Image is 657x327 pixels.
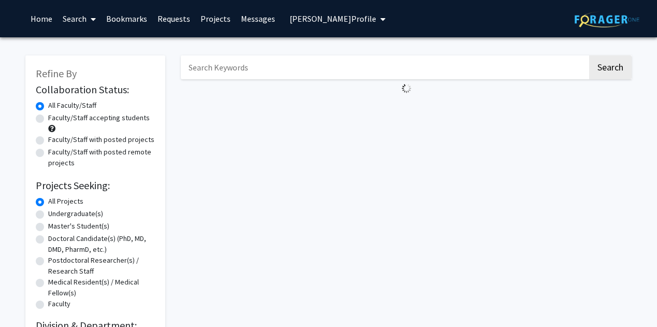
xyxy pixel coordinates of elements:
label: Faculty/Staff with posted projects [48,134,154,145]
label: Postdoctoral Researcher(s) / Research Staff [48,255,155,277]
span: [PERSON_NAME] Profile [290,13,376,24]
a: Home [25,1,58,37]
a: Messages [236,1,280,37]
label: Faculty/Staff accepting students [48,112,150,123]
label: All Faculty/Staff [48,100,96,111]
a: Bookmarks [101,1,152,37]
a: Search [58,1,101,37]
label: Faculty [48,298,70,309]
button: Search [589,55,632,79]
nav: Page navigation [181,97,632,121]
label: All Projects [48,196,83,207]
a: Projects [195,1,236,37]
input: Search Keywords [181,55,588,79]
label: Undergraduate(s) [48,208,103,219]
h2: Projects Seeking: [36,179,155,192]
img: ForagerOne Logo [575,11,639,27]
label: Master's Student(s) [48,221,109,232]
label: Doctoral Candidate(s) (PhD, MD, DMD, PharmD, etc.) [48,233,155,255]
a: Requests [152,1,195,37]
h2: Collaboration Status: [36,83,155,96]
img: Loading [397,79,416,97]
span: Refine By [36,67,77,80]
label: Medical Resident(s) / Medical Fellow(s) [48,277,155,298]
label: Faculty/Staff with posted remote projects [48,147,155,168]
